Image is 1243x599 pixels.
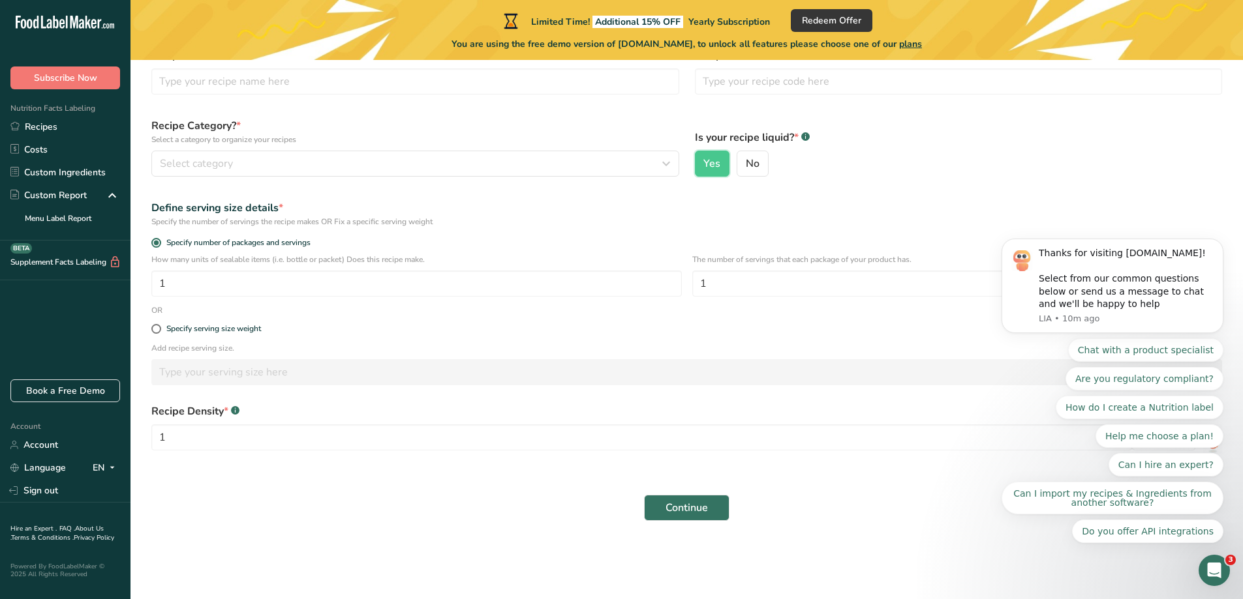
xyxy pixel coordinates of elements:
[899,38,922,50] span: plans
[10,243,32,254] div: BETA
[93,460,120,476] div: EN
[151,403,1132,419] div: Recipe Density
[151,254,682,265] p: How many units of sealable items (i.e. bottle or packet) Does this recipe make.
[10,66,120,89] button: Subscribe Now
[161,238,311,248] span: Specify number of packages and servings
[802,14,861,27] span: Redeem Offer
[74,533,114,542] a: Privacy Policy
[144,304,170,316] div: OR
[666,500,708,516] span: Continue
[59,524,75,533] a: FAQ .
[592,16,683,28] span: Additional 15% OFF
[746,157,760,170] span: No
[10,562,120,578] div: Powered By FoodLabelMaker © 2025 All Rights Reserved
[703,157,720,170] span: Yes
[452,37,922,51] span: You are using the free demo version of [DOMAIN_NAME], to unlock all features please choose one of...
[692,254,1223,265] p: The number of servings that each package of your product has.
[791,9,872,32] button: Redeem Offer
[644,495,729,521] button: Continue
[10,456,66,479] a: Language
[151,342,1222,354] p: Add recipe serving size.
[151,151,679,177] button: Select category
[10,188,87,202] div: Custom Report
[151,359,1146,385] input: Type your serving size here
[166,324,261,334] div: Specify serving size weight
[10,379,120,402] a: Book a Free Demo
[151,134,679,145] p: Select a category to organize your recipes
[151,216,1222,227] div: Specify the number of servings the recipe makes OR Fix a specific serving weight
[1225,555,1236,565] span: 3
[982,72,1243,564] iframe: Intercom notifications message
[10,524,104,542] a: About Us .
[151,118,679,145] label: Recipe Category?
[151,200,1222,216] div: Define serving size details
[160,156,233,171] span: Select category
[151,68,679,95] input: Type your recipe name here
[10,524,57,533] a: Hire an Expert .
[151,424,1132,450] input: Type your density here
[688,16,770,28] span: Yearly Subscription
[34,71,97,85] span: Subscribe Now
[1199,555,1230,586] iframe: Intercom live chat
[501,13,770,29] div: Limited Time!
[695,130,1223,145] label: Is your recipe liquid?
[695,68,1223,95] input: Type your recipe code here
[11,533,74,542] a: Terms & Conditions .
